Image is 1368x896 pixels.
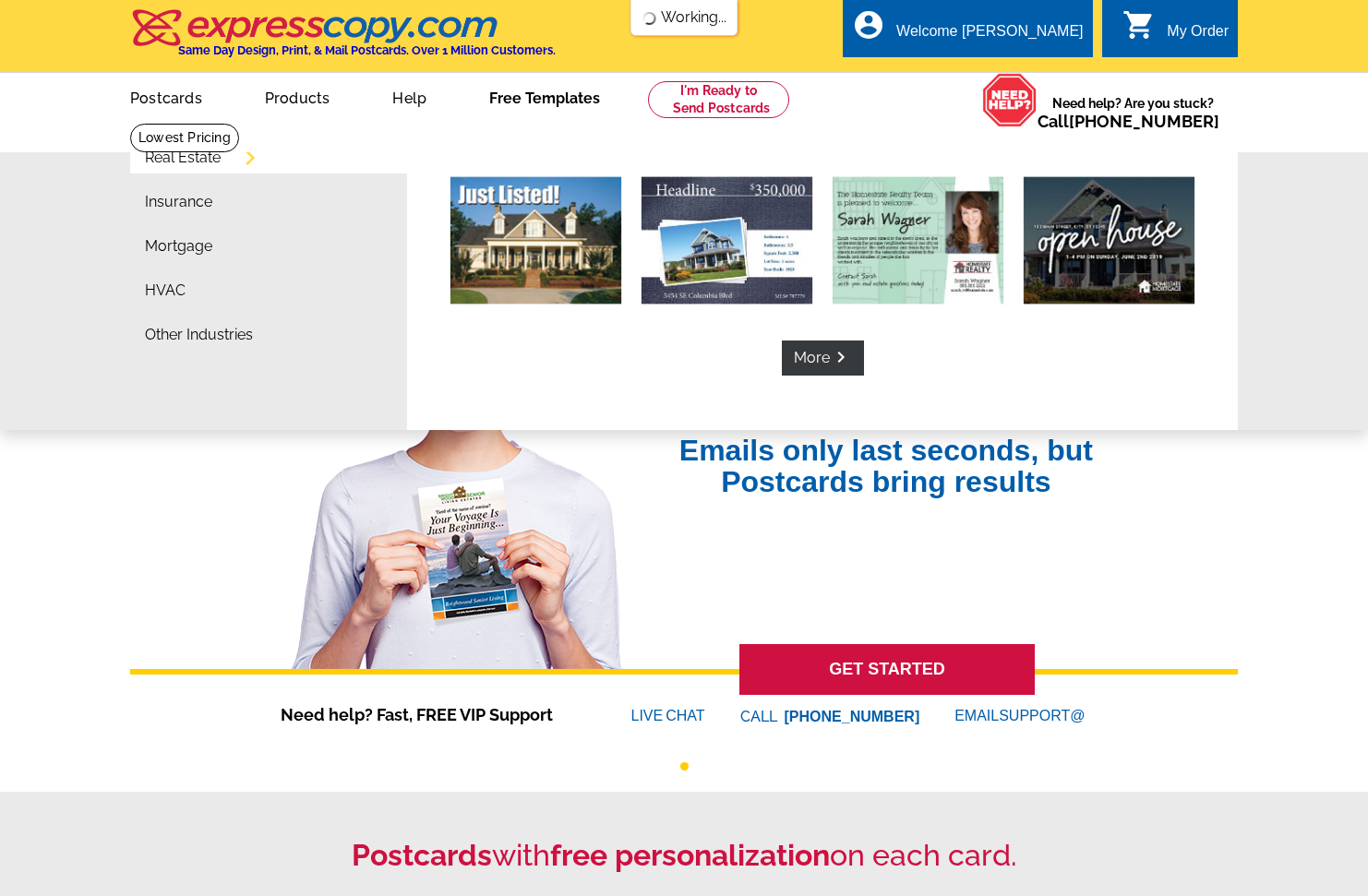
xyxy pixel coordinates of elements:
img: Just listed [450,177,621,305]
a: Other Industries [145,328,253,342]
img: help [982,73,1038,127]
font: SUPPORT@ [999,705,1087,727]
h4: Same Day Design, Print, & Mail Postcards. Over 1 Million Customers. [178,43,556,57]
a: Insurance [145,195,212,209]
i: account_circle [852,8,885,42]
a: Products [235,75,360,118]
img: Open house [1024,177,1194,305]
font: LIVE [631,705,666,727]
div: Welcome [PERSON_NAME] [896,23,1083,49]
span: Emails only last seconds, but Postcards bring results [655,407,1117,497]
div: My Order [1167,23,1229,49]
img: welcome-back-logged-in.png [281,265,634,669]
h2: with on each card. [130,838,1238,873]
strong: Postcards [352,838,492,872]
a: shopping_cart My Order [1122,20,1229,43]
a: Morekeyboard_arrow_right [782,340,864,376]
i: shopping_cart [1122,8,1156,42]
a: HVAC [145,283,186,298]
strong: free personalization [550,838,830,872]
a: Postcards [101,75,232,118]
span: Need help? Are you stuck? [1038,94,1229,131]
button: 1 of 1 [680,762,689,771]
a: Real Estate [145,150,221,165]
img: loading... [642,11,657,26]
span: Call [1038,112,1219,131]
a: Same Day Design, Print, & Mail Postcards. Over 1 Million Customers. [130,22,556,57]
a: GET STARTED [739,644,1035,695]
img: Just sold [642,177,812,305]
a: [PHONE_NUMBER] [1069,112,1219,131]
span: Need help? Fast, FREE VIP Support [281,702,576,727]
a: Free Templates [460,75,630,118]
a: LIVECHAT [631,708,705,723]
a: Mortgage [145,239,212,254]
a: Help [363,75,456,118]
img: Market report [833,177,1003,305]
